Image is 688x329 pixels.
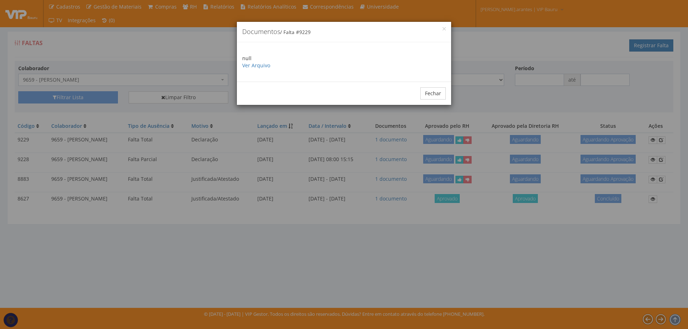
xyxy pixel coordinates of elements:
small: / Falta # [280,29,311,35]
button: Close [443,27,446,30]
h4: Documentos [242,27,446,37]
p: null [242,55,446,69]
a: Ver Arquivo [242,62,270,69]
button: Fechar [420,87,446,100]
span: 9229 [299,29,311,35]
